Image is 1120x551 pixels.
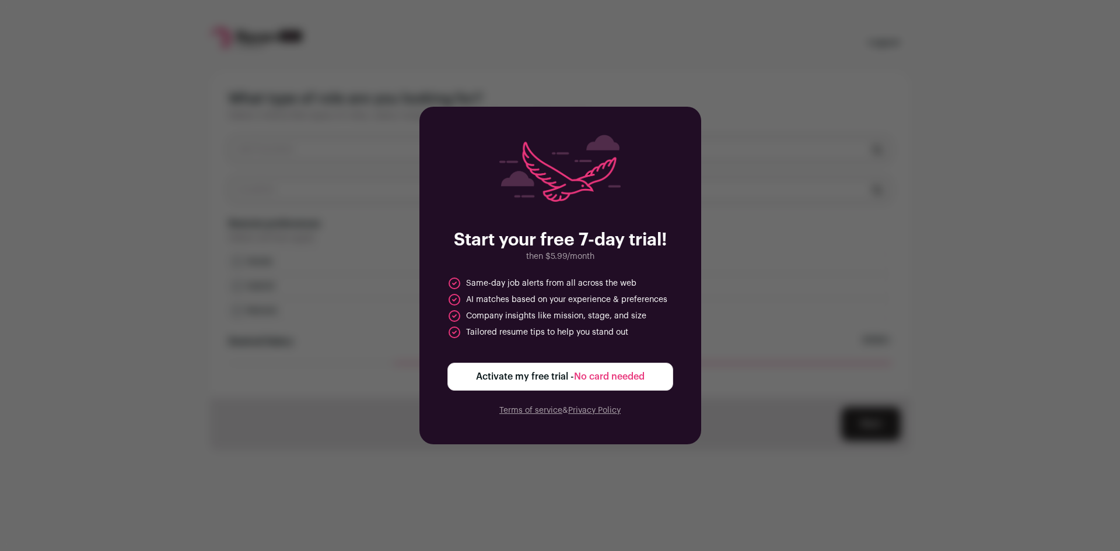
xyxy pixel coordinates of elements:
li: AI matches based on your experience & preferences [447,293,667,307]
li: Tailored resume tips to help you stand out [447,325,628,339]
li: Company insights like mission, stage, and size [447,309,646,323]
img: raven-searching-graphic-persian-06fbb1bbfb1eb625e0a08d5c8885cd66b42d4a5dc34102e9b086ff89f5953142.png [499,135,621,202]
a: Terms of service [499,406,562,415]
h2: Start your free 7-day trial! [447,230,673,251]
span: No card needed [574,372,645,381]
button: Activate my free trial -No card needed [447,363,673,391]
span: Activate my free trial - [476,370,645,384]
a: Privacy Policy [568,406,621,415]
li: Same-day job alerts from all across the web [447,276,636,290]
p: then $5.99/month [447,251,673,262]
p: & [447,405,673,416]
